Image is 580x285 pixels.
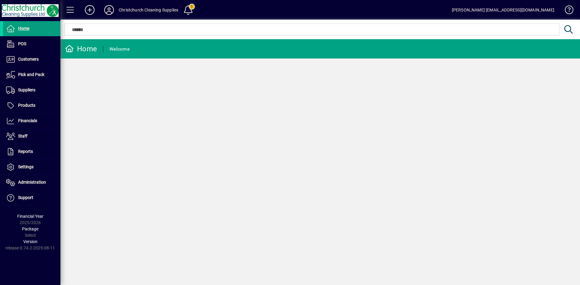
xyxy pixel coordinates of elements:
[18,149,33,154] span: Reports
[18,72,44,77] span: Pick and Pack
[3,98,60,113] a: Products
[22,226,38,231] span: Package
[99,5,119,15] button: Profile
[452,5,554,15] div: [PERSON_NAME] [EMAIL_ADDRESS][DOMAIN_NAME]
[3,83,60,98] a: Suppliers
[23,239,37,244] span: Version
[3,129,60,144] a: Staff
[3,175,60,190] a: Administration
[18,195,33,200] span: Support
[18,180,46,185] span: Administration
[3,52,60,67] a: Customers
[18,134,27,138] span: Staff
[3,160,60,175] a: Settings
[3,36,60,52] a: POS
[80,5,99,15] button: Add
[18,87,35,92] span: Suppliers
[109,44,130,54] div: Welcome
[3,144,60,159] a: Reports
[18,41,26,46] span: POS
[560,1,572,21] a: Knowledge Base
[18,57,39,62] span: Customers
[18,164,34,169] span: Settings
[65,44,97,54] div: Home
[3,190,60,205] a: Support
[18,26,29,31] span: Home
[18,118,37,123] span: Financials
[17,214,43,219] span: Financial Year
[18,103,35,108] span: Products
[119,5,178,15] div: Christchurch Cleaning Supplies
[3,67,60,82] a: Pick and Pack
[3,113,60,128] a: Financials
